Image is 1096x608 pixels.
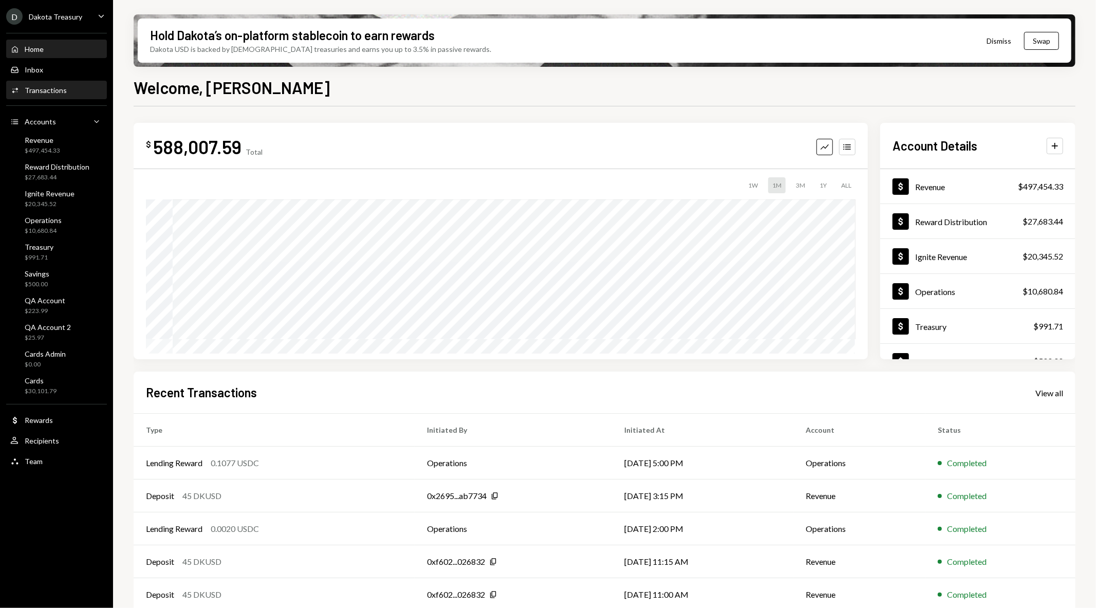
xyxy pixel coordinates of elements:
[880,204,1075,238] a: Reward Distribution$27,683.44
[25,280,49,289] div: $500.00
[25,376,57,385] div: Cards
[415,447,612,480] td: Operations
[25,162,89,171] div: Reward Distribution
[25,227,62,235] div: $10,680.84
[25,323,71,331] div: QA Account 2
[427,588,485,601] div: 0xf602...026832
[880,169,1075,204] a: Revenue$497,454.33
[25,136,60,144] div: Revenue
[25,117,56,126] div: Accounts
[6,346,107,371] a: Cards Admin$0.00
[6,112,107,131] a: Accounts
[6,431,107,450] a: Recipients
[793,447,925,480] td: Operations
[6,266,107,291] a: Savings$500.00
[182,490,221,502] div: 45 DKUSD
[25,45,44,53] div: Home
[6,60,107,79] a: Inbox
[925,414,1075,447] th: Status
[880,239,1075,273] a: Ignite Revenue$20,345.52
[25,65,43,74] div: Inbox
[792,177,809,193] div: 3M
[744,177,762,193] div: 1W
[211,457,259,469] div: 0.1077 USDC
[837,177,856,193] div: ALL
[146,490,174,502] div: Deposit
[146,139,151,150] div: $
[6,411,107,429] a: Rewards
[1023,215,1063,228] div: $27,683.44
[880,309,1075,343] a: Treasury$991.71
[25,416,53,425] div: Rewards
[6,213,107,237] a: Operations$10,680.84
[25,457,43,466] div: Team
[25,173,89,182] div: $27,683.44
[768,177,786,193] div: 1M
[915,252,967,262] div: Ignite Revenue
[25,349,66,358] div: Cards Admin
[880,274,1075,308] a: Operations$10,680.84
[150,27,435,44] div: Hold Dakota’s on-platform stablecoin to earn rewards
[153,135,242,158] div: 588,007.59
[893,137,977,154] h2: Account Details
[974,29,1024,53] button: Dismiss
[25,436,59,445] div: Recipients
[1018,180,1063,193] div: $497,454.33
[146,556,174,568] div: Deposit
[146,588,174,601] div: Deposit
[25,334,71,342] div: $25.97
[6,320,107,344] a: QA Account 2$25.97
[146,457,202,469] div: Lending Reward
[915,182,945,192] div: Revenue
[427,490,487,502] div: 0x2695...ab7734
[25,243,53,251] div: Treasury
[947,490,987,502] div: Completed
[25,200,75,209] div: $20,345.52
[612,512,793,545] td: [DATE] 2:00 PM
[6,239,107,264] a: Treasury$991.71
[6,40,107,58] a: Home
[25,216,62,225] div: Operations
[6,133,107,157] a: Revenue$497,454.33
[1023,250,1063,263] div: $20,345.52
[1023,285,1063,298] div: $10,680.84
[612,480,793,512] td: [DATE] 3:15 PM
[415,512,612,545] td: Operations
[793,545,925,578] td: Revenue
[29,12,82,21] div: Dakota Treasury
[25,269,49,278] div: Savings
[1024,32,1059,50] button: Swap
[25,360,66,369] div: $0.00
[25,307,65,316] div: $223.99
[947,556,987,568] div: Completed
[25,296,65,305] div: QA Account
[612,545,793,578] td: [DATE] 11:15 AM
[146,523,202,535] div: Lending Reward
[915,357,942,366] div: Savings
[947,457,987,469] div: Completed
[211,523,259,535] div: 0.0020 USDC
[793,512,925,545] td: Operations
[947,523,987,535] div: Completed
[25,387,57,396] div: $30,101.79
[134,77,330,98] h1: Welcome, [PERSON_NAME]
[182,556,221,568] div: 45 DKUSD
[915,217,987,227] div: Reward Distribution
[793,414,925,447] th: Account
[612,414,793,447] th: Initiated At
[815,177,831,193] div: 1Y
[6,81,107,99] a: Transactions
[150,44,491,54] div: Dakota USD is backed by [DEMOGRAPHIC_DATA] treasuries and earns you up to 3.5% in passive rewards.
[6,8,23,25] div: D
[1033,355,1063,367] div: $500.00
[25,146,60,155] div: $497,454.33
[6,452,107,470] a: Team
[915,322,946,331] div: Treasury
[6,159,107,184] a: Reward Distribution$27,683.44
[134,414,415,447] th: Type
[415,414,612,447] th: Initiated By
[915,287,955,297] div: Operations
[25,189,75,198] div: Ignite Revenue
[880,344,1075,378] a: Savings$500.00
[427,556,485,568] div: 0xf602...026832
